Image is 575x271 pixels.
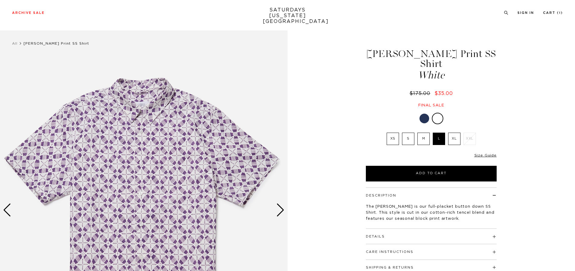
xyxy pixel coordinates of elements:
a: Size Guide [474,153,497,157]
button: Add to Cart [366,166,497,181]
a: Cart (1) [543,11,563,14]
label: S [402,133,414,145]
span: White [365,70,498,80]
span: $35.00 [435,91,453,96]
a: Sign In [517,11,534,14]
div: Next slide [276,203,284,217]
button: Shipping & Returns [366,266,414,269]
del: $175.00 [410,91,433,96]
p: The [PERSON_NAME] is our full-placket button down SS Shirt. This style is cut in our cotton-rich ... [366,204,497,222]
button: Description [366,194,396,197]
div: Previous slide [3,203,11,217]
label: XS [387,133,399,145]
button: Care Instructions [366,250,413,254]
a: All [12,42,17,45]
label: M [417,133,430,145]
a: Archive Sale [12,11,45,14]
div: Final sale [365,103,498,108]
small: 1 [559,12,561,14]
h1: [PERSON_NAME] Print SS Shirt [365,49,498,80]
button: Details [366,235,385,238]
label: L [433,133,445,145]
a: SATURDAYS[US_STATE][GEOGRAPHIC_DATA] [263,7,313,24]
span: [PERSON_NAME] Print SS Shirt [24,42,89,45]
label: XL [448,133,460,145]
